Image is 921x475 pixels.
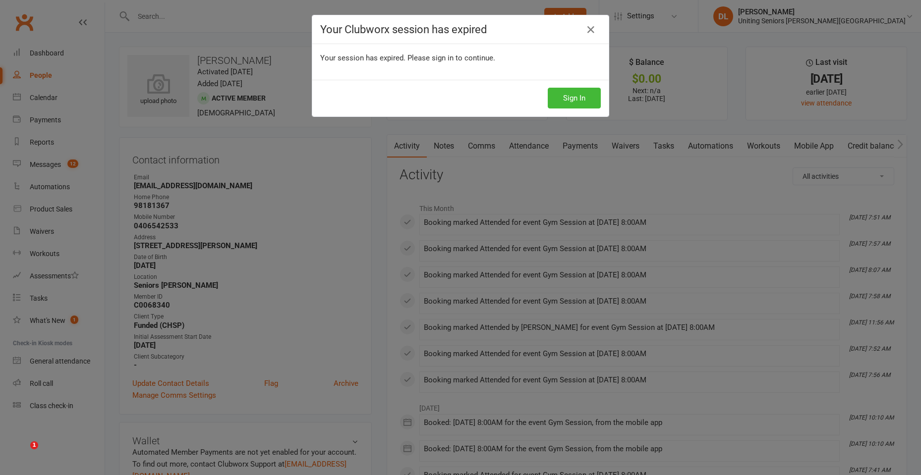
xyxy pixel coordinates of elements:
span: Your session has expired. Please sign in to continue. [320,53,495,62]
a: Close [583,22,599,38]
h4: Your Clubworx session has expired [320,23,601,36]
span: 1 [30,441,38,449]
iframe: Intercom live chat [10,441,34,465]
button: Sign In [548,88,601,108]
